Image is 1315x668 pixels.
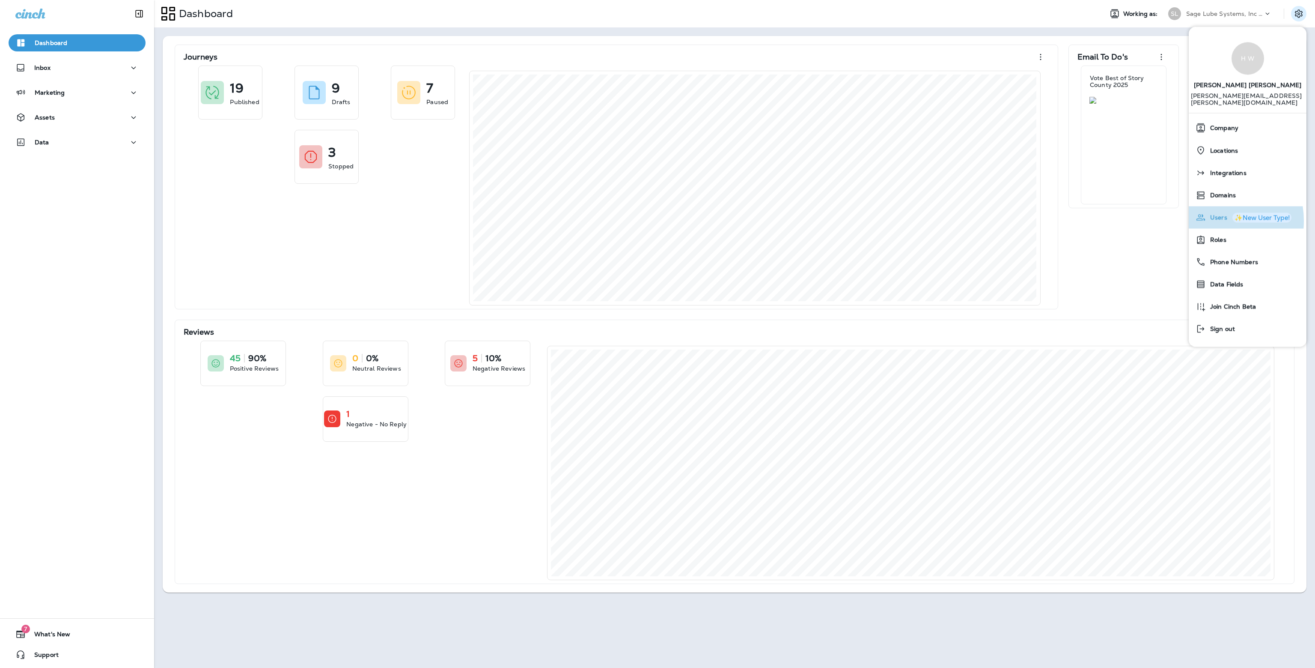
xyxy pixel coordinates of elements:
p: Vote Best of Story County 2025 [1090,75,1157,88]
button: Inbox [9,59,146,76]
a: Company [1192,119,1303,136]
p: 1 [346,410,350,418]
button: Data Fields [1189,273,1306,295]
button: Company [1189,117,1306,139]
p: 0 [352,354,358,362]
button: Phone Numbers [1189,251,1306,273]
p: Neutral Reviews [352,364,401,373]
span: Data Fields [1206,281,1244,288]
p: Drafts [332,98,351,106]
p: 90% [248,354,266,362]
div: SL [1168,7,1181,20]
p: Journeys [184,53,217,61]
a: Domains [1192,186,1303,204]
p: [PERSON_NAME][EMAIL_ADDRESS][PERSON_NAME][DOMAIN_NAME] [1191,92,1305,113]
p: Paused [426,98,448,106]
p: 10% [485,354,501,362]
div: H W [1232,42,1264,75]
button: ✨New User Type! [1232,213,1291,223]
button: Integrations [1189,162,1306,184]
span: 7 [21,625,30,633]
span: [PERSON_NAME] [PERSON_NAME] [1194,75,1302,92]
p: 19 [230,84,243,93]
span: Integrations [1206,170,1247,177]
button: Sign out [1189,318,1306,340]
a: Integrations [1192,164,1303,181]
p: Negative - No Reply [346,420,407,428]
p: Inbox [34,64,51,71]
p: 3 [328,148,336,157]
p: 45 [230,354,241,362]
p: Negative Reviews [473,364,525,373]
span: Users [1206,214,1227,222]
span: Phone Numbers [1206,259,1258,266]
p: Stopped [328,162,354,171]
span: Join Cinch Beta [1206,303,1256,311]
button: Dashboard [9,34,146,51]
span: Support [26,651,59,662]
p: 7 [426,84,433,93]
span: Roles [1206,237,1226,244]
div: ✨New User Type! [1235,215,1290,221]
span: Locations [1206,147,1238,154]
p: Marketing [35,89,65,96]
button: Settings [1291,6,1306,21]
img: 6a4cc517-5723-4905-a999-28d4569c364d.jpg [1089,97,1158,104]
a: Data Fields [1192,276,1303,293]
button: Locations [1189,139,1306,162]
a: Users✨New User Type! [1192,209,1303,226]
p: Published [230,98,259,106]
button: 7What's New [9,626,146,643]
button: Support [9,646,146,663]
p: Reviews [184,328,214,336]
p: 5 [473,354,478,362]
button: Roles [1189,228,1306,251]
span: Working as: [1123,10,1160,18]
a: Phone Numbers [1192,253,1303,270]
p: Dashboard [176,7,233,20]
button: Join Cinch Beta [1189,295,1306,318]
a: Roles [1192,231,1303,248]
button: Domains [1189,184,1306,206]
p: Dashboard [35,39,67,46]
button: Assets [9,109,146,126]
p: Email To Do's [1077,53,1128,61]
a: Locations [1192,141,1303,159]
button: Collapse Sidebar [127,5,151,22]
span: Company [1206,125,1238,132]
p: 9 [332,84,340,93]
span: Sign out [1206,326,1235,333]
a: H W[PERSON_NAME] [PERSON_NAME] [PERSON_NAME][EMAIL_ADDRESS][PERSON_NAME][DOMAIN_NAME] [1189,33,1306,113]
button: Users✨New User Type! [1189,206,1306,228]
span: What's New [26,631,70,641]
p: Data [35,139,49,146]
p: Assets [35,114,55,121]
p: 0% [366,354,378,362]
span: Domains [1206,192,1236,199]
button: Data [9,134,146,151]
p: Positive Reviews [230,364,279,373]
button: Marketing [9,84,146,101]
p: Sage Lube Systems, Inc dba LOF Xpress Oil Change [1186,10,1263,17]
